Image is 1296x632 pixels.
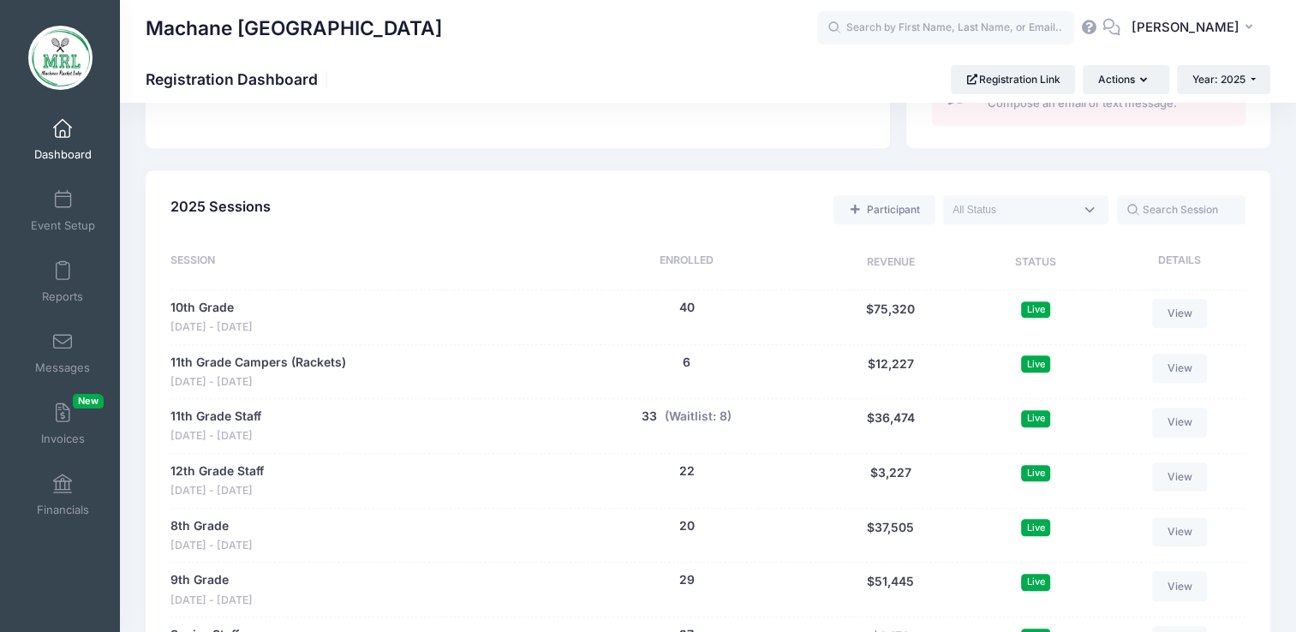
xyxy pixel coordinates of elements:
span: New [73,394,104,408]
span: Live [1021,355,1050,372]
a: 10th Grade [170,299,234,317]
span: [DATE] - [DATE] [170,428,261,444]
a: 11th Grade Campers (Rackets) [170,354,346,372]
span: 2025 Sessions [170,198,271,215]
span: Live [1021,410,1050,426]
div: Session [170,253,558,273]
a: View [1152,299,1207,328]
span: Messages [35,361,90,375]
a: View [1152,462,1207,492]
span: Compose an email or text message. [988,95,1226,112]
a: View [1152,408,1207,437]
span: Event Setup [31,218,95,233]
span: Reports [42,289,83,304]
span: Live [1021,519,1050,535]
span: Financials [37,503,89,517]
span: Dashboard [34,147,92,162]
span: Year: 2025 [1192,73,1245,86]
button: 20 [678,517,694,535]
a: Event Setup [22,181,104,241]
span: [DATE] - [DATE] [170,538,253,554]
a: InvoicesNew [22,394,104,454]
img: Machane Racket Lake [28,26,93,90]
div: Details [1106,253,1245,273]
button: 29 [678,571,694,589]
div: $37,505 [815,517,966,554]
div: $12,227 [815,354,966,391]
div: $36,474 [815,408,966,444]
button: (Waitlist: 8) [665,408,732,426]
a: Dashboard [22,110,104,170]
button: [PERSON_NAME] [1120,9,1270,48]
button: 40 [678,299,694,317]
a: Registration Link [951,65,1075,94]
a: Financials [22,465,104,525]
h1: Machane [GEOGRAPHIC_DATA] [146,9,442,48]
div: $75,320 [815,299,966,336]
span: [DATE] - [DATE] [170,593,253,609]
a: 9th Grade [170,571,229,589]
button: 6 [683,354,690,372]
span: Live [1021,301,1050,318]
a: View [1152,517,1207,546]
span: [DATE] - [DATE] [170,319,253,336]
a: Reports [22,252,104,312]
span: [DATE] - [DATE] [170,483,264,499]
button: 33 [642,408,657,426]
a: View [1152,354,1207,383]
a: Add a new manual registration [833,195,935,224]
textarea: Search [953,202,1074,218]
input: Search Session [1117,195,1245,224]
span: Live [1021,465,1050,481]
a: Messages [22,323,104,383]
button: Year: 2025 [1177,65,1270,94]
button: 22 [678,462,694,480]
a: View [1152,571,1207,600]
a: 8th Grade [170,517,229,535]
span: [DATE] - [DATE] [170,374,346,391]
span: Invoices [41,432,85,446]
a: 11th Grade Staff [170,408,261,426]
div: Status [966,253,1106,273]
div: Revenue [815,253,966,273]
span: [PERSON_NAME] [1132,18,1239,37]
button: Actions [1083,65,1168,94]
span: Live [1021,574,1050,590]
h1: Registration Dashboard [146,70,332,88]
div: $3,227 [815,462,966,499]
input: Search by First Name, Last Name, or Email... [817,11,1074,45]
div: $51,445 [815,571,966,608]
div: Enrolled [558,253,815,273]
a: 12th Grade Staff [170,462,264,480]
